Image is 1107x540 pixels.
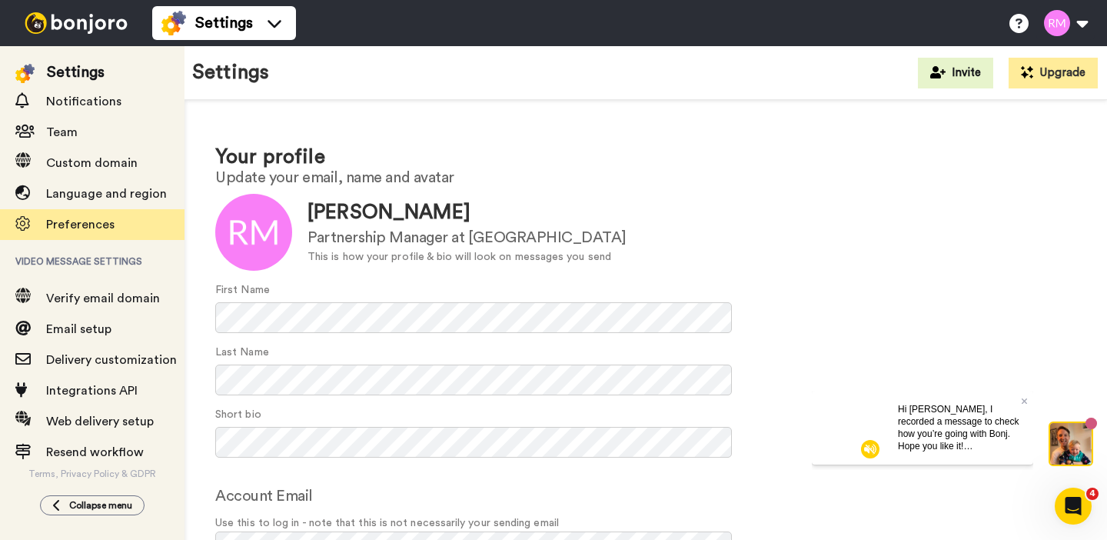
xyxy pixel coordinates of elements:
[307,198,627,227] div: [PERSON_NAME]
[215,485,313,508] label: Account Email
[46,446,144,458] span: Resend workflow
[46,354,177,366] span: Delivery customization
[307,227,627,249] div: Partnership Manager at [GEOGRAPHIC_DATA]
[46,415,154,428] span: Web delivery setup
[215,282,270,298] label: First Name
[46,323,111,335] span: Email setup
[49,49,68,68] img: mute-white.svg
[46,292,160,305] span: Verify email domain
[18,12,134,34] img: bj-logo-header-white.svg
[47,62,105,83] div: Settings
[69,499,132,512] span: Collapse menu
[46,95,121,108] span: Notifications
[215,515,1076,532] span: Use this to log in - note that this is not necessarily your sending email
[40,495,145,515] button: Collapse menu
[1086,488,1099,500] span: 4
[215,146,1076,168] h1: Your profile
[918,58,993,88] button: Invite
[307,249,627,265] div: This is how your profile & bio will look on messages you send
[46,385,138,397] span: Integrations API
[2,3,43,45] img: 5087268b-a063-445d-b3f7-59d8cce3615b-1541509651.jpg
[86,13,207,110] span: Hi [PERSON_NAME], I recorded a message to check how you’re going with Bonj. Hope you like it! Let...
[46,218,115,231] span: Preferences
[46,157,138,169] span: Custom domain
[1055,488,1092,525] iframe: Intercom live chat
[1009,58,1098,88] button: Upgrade
[192,62,269,84] h1: Settings
[215,345,269,361] label: Last Name
[46,126,78,138] span: Team
[215,169,1076,186] h2: Update your email, name and avatar
[46,188,167,200] span: Language and region
[15,64,35,83] img: settings-colored.svg
[161,11,186,35] img: settings-colored.svg
[195,12,253,34] span: Settings
[215,407,261,423] label: Short bio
